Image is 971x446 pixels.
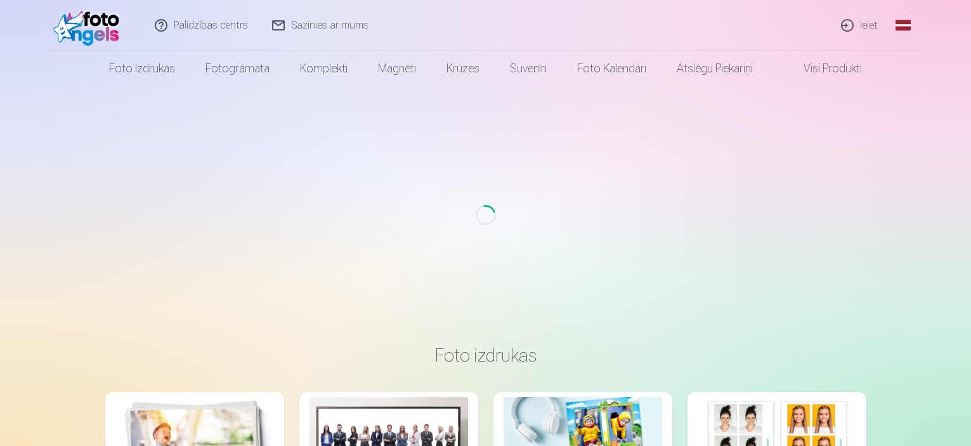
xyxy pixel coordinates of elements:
[363,51,431,86] a: Magnēti
[562,51,661,86] a: Foto kalendāri
[431,51,495,86] a: Krūzes
[285,51,363,86] a: Komplekti
[115,344,856,367] h3: Foto izdrukas
[53,5,126,46] img: /fa1
[495,51,562,86] a: Suvenīri
[661,51,768,86] a: Atslēgu piekariņi
[190,51,285,86] a: Fotogrāmata
[768,51,877,86] a: Visi produkti
[94,51,190,86] a: Foto izdrukas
